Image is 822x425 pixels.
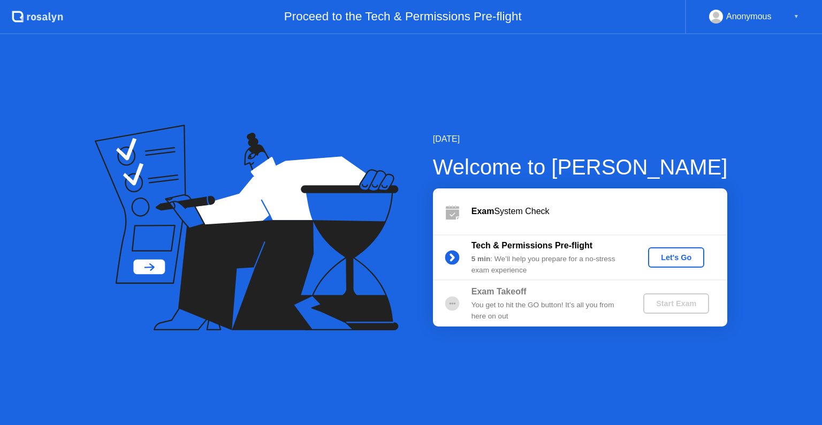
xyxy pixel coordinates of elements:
div: You get to hit the GO button! It’s all you from here on out [471,300,626,322]
div: Welcome to [PERSON_NAME] [433,151,728,183]
div: ▼ [794,10,799,24]
b: 5 min [471,255,491,263]
div: Let's Go [652,253,700,262]
button: Let's Go [648,247,704,268]
div: [DATE] [433,133,728,146]
b: Tech & Permissions Pre-flight [471,241,592,250]
div: Start Exam [648,299,705,308]
div: : We’ll help you prepare for a no-stress exam experience [471,254,626,276]
b: Exam Takeoff [471,287,527,296]
button: Start Exam [643,293,709,314]
div: Anonymous [726,10,772,24]
b: Exam [471,207,494,216]
div: System Check [471,205,727,218]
